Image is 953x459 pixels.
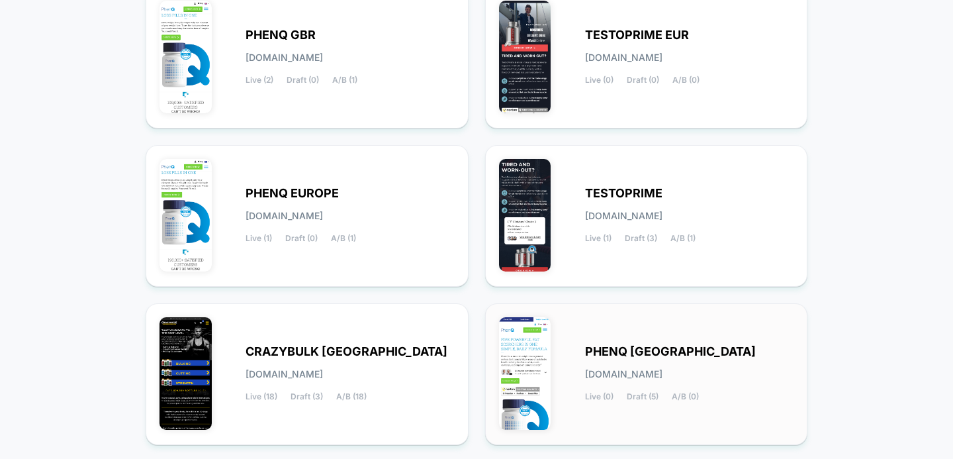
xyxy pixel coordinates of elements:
span: Live (0) [585,76,613,85]
span: A/B (18) [336,392,367,401]
span: Live (1) [246,234,272,243]
img: TESTOPRIME_EUR [499,1,551,113]
span: [DOMAIN_NAME] [585,53,662,62]
span: [DOMAIN_NAME] [246,370,323,379]
span: [DOMAIN_NAME] [585,370,662,379]
span: Draft (0) [287,76,319,85]
img: CRAZYBULK_USA [159,317,212,430]
span: CRAZYBULK [GEOGRAPHIC_DATA] [246,347,447,356]
img: PHENQ_EUROPE [159,159,212,272]
span: A/B (0) [672,76,700,85]
span: Live (2) [246,76,273,85]
span: Draft (3) [291,392,323,401]
span: [DOMAIN_NAME] [246,53,323,62]
img: TESTOPRIME [499,159,551,272]
img: PHENQ_USA [499,317,551,430]
span: PHENQ [GEOGRAPHIC_DATA] [585,347,756,356]
span: A/B (1) [332,76,357,85]
span: TESTOPRIME [585,189,662,198]
span: A/B (1) [670,234,696,243]
span: A/B (0) [672,392,699,401]
span: Live (18) [246,392,277,401]
span: Draft (0) [627,76,659,85]
img: PHENQ_GBR [159,1,212,113]
span: PHENQ GBR [246,30,316,40]
span: PHENQ EUROPE [246,189,339,198]
span: Draft (5) [627,392,658,401]
span: [DOMAIN_NAME] [246,211,323,221]
span: Live (1) [585,234,612,243]
span: Live (0) [585,392,613,401]
span: TESTOPRIME EUR [585,30,689,40]
span: [DOMAIN_NAME] [585,211,662,221]
span: Draft (3) [625,234,657,243]
span: A/B (1) [331,234,356,243]
span: Draft (0) [285,234,318,243]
